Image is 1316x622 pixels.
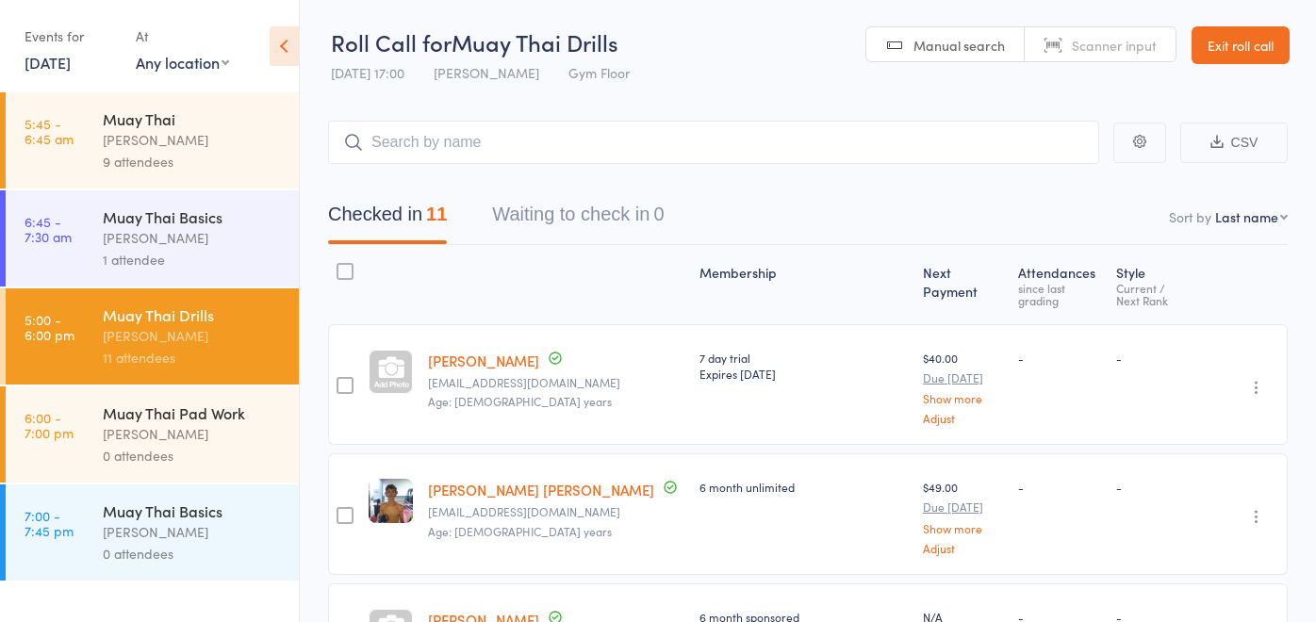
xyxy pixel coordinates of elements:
[568,63,630,82] span: Gym Floor
[699,366,908,382] div: Expires [DATE]
[25,21,117,52] div: Events for
[1116,479,1211,495] div: -
[1072,36,1157,55] span: Scanner input
[103,402,283,423] div: Muay Thai Pad Work
[1116,350,1211,366] div: -
[328,121,1099,164] input: Search by name
[331,63,404,82] span: [DATE] 17:00
[1011,254,1109,316] div: Atten­dances
[103,151,283,172] div: 9 attendees
[426,204,447,224] div: 11
[653,204,664,224] div: 0
[692,254,915,316] div: Membership
[103,521,283,543] div: [PERSON_NAME]
[1180,123,1288,163] button: CSV
[1169,207,1211,226] label: Sort by
[25,312,74,342] time: 5:00 - 6:00 pm
[923,371,1003,385] small: Due [DATE]
[1109,254,1219,316] div: Style
[428,393,612,409] span: Age: [DEMOGRAPHIC_DATA] years
[103,129,283,151] div: [PERSON_NAME]
[923,479,1003,553] div: $49.00
[923,350,1003,424] div: $40.00
[923,542,1003,554] a: Adjust
[428,480,654,499] a: [PERSON_NAME] [PERSON_NAME]
[492,194,664,244] button: Waiting to check in0
[328,194,447,244] button: Checked in11
[25,52,71,73] a: [DATE]
[25,508,74,538] time: 7:00 - 7:45 pm
[452,26,618,57] span: Muay Thai Drills
[428,376,684,389] small: beckkase2@gmail.com
[103,347,283,368] div: 11 attendees
[1215,207,1278,226] div: Last name
[103,249,283,270] div: 1 attendee
[6,190,299,286] a: 6:45 -7:30 amMuay Thai Basics[PERSON_NAME]1 attendee
[428,351,539,370] a: [PERSON_NAME]
[103,227,283,249] div: [PERSON_NAME]
[428,505,684,518] small: kohanjaye05@icloud.com
[331,26,452,57] span: Roll Call for
[913,36,1005,55] span: Manual search
[25,116,74,146] time: 5:45 - 6:45 am
[1192,26,1290,64] a: Exit roll call
[434,63,539,82] span: [PERSON_NAME]
[25,410,74,440] time: 6:00 - 7:00 pm
[923,500,1003,514] small: Due [DATE]
[103,500,283,521] div: Muay Thai Basics
[6,288,299,385] a: 5:00 -6:00 pmMuay Thai Drills[PERSON_NAME]11 attendees
[6,484,299,581] a: 7:00 -7:45 pmMuay Thai Basics[PERSON_NAME]0 attendees
[1018,350,1101,366] div: -
[103,445,283,466] div: 0 attendees
[699,479,908,495] div: 6 month unlimited
[136,52,229,73] div: Any location
[1018,282,1101,306] div: since last grading
[103,325,283,347] div: [PERSON_NAME]
[103,423,283,445] div: [PERSON_NAME]
[103,304,283,325] div: Muay Thai Drills
[103,206,283,227] div: Muay Thai Basics
[923,392,1003,404] a: Show more
[1018,479,1101,495] div: -
[699,350,908,382] div: 7 day trial
[6,92,299,188] a: 5:45 -6:45 amMuay Thai[PERSON_NAME]9 attendees
[915,254,1011,316] div: Next Payment
[6,386,299,483] a: 6:00 -7:00 pmMuay Thai Pad Work[PERSON_NAME]0 attendees
[923,522,1003,534] a: Show more
[103,108,283,129] div: Muay Thai
[428,523,612,539] span: Age: [DEMOGRAPHIC_DATA] years
[369,479,413,523] img: image1735550009.png
[1116,282,1211,306] div: Current / Next Rank
[136,21,229,52] div: At
[103,543,283,565] div: 0 attendees
[25,214,72,244] time: 6:45 - 7:30 am
[923,412,1003,424] a: Adjust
